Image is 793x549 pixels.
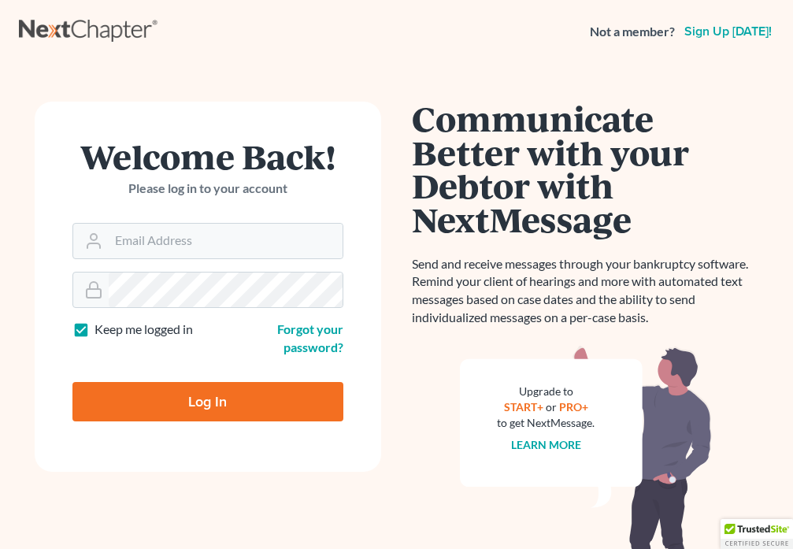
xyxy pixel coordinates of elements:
[546,400,557,414] span: or
[511,438,581,451] a: Learn more
[681,25,775,38] a: Sign up [DATE]!
[504,400,543,414] a: START+
[72,382,343,421] input: Log In
[721,519,793,549] div: TrustedSite Certified
[498,384,595,399] div: Upgrade to
[72,139,343,173] h1: Welcome Back!
[94,321,193,339] label: Keep me logged in
[413,102,759,236] h1: Communicate Better with your Debtor with NextMessage
[277,321,343,354] a: Forgot your password?
[559,400,588,414] a: PRO+
[498,415,595,431] div: to get NextMessage.
[72,180,343,198] p: Please log in to your account
[109,224,343,258] input: Email Address
[590,23,675,41] strong: Not a member?
[413,255,759,327] p: Send and receive messages through your bankruptcy software. Remind your client of hearings and mo...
